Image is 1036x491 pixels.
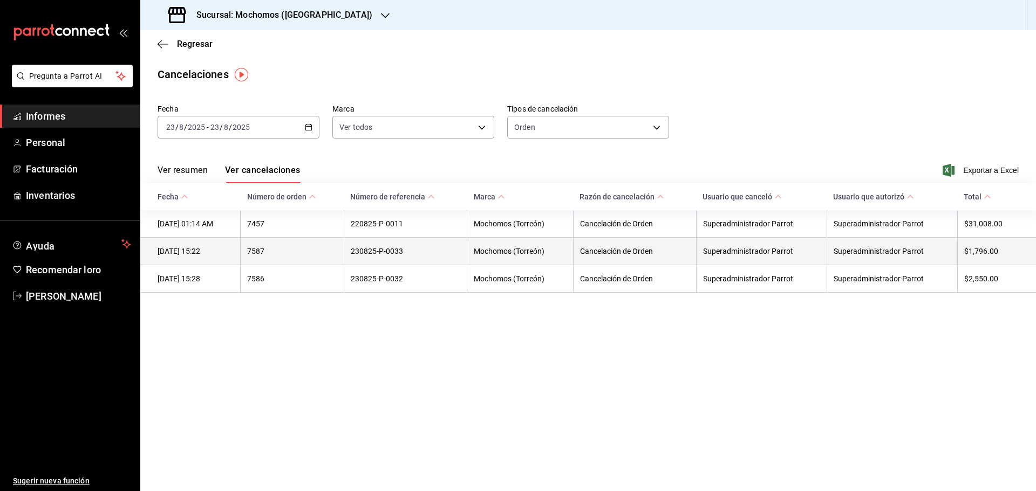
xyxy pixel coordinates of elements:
[703,192,782,201] span: Usuario que canceló
[26,190,75,201] font: Inventarios
[225,165,301,175] font: Ver cancelaciones
[210,123,220,132] input: --
[26,240,55,252] font: Ayuda
[247,192,316,201] span: Número de orden
[247,275,264,283] font: 7586
[29,72,103,80] font: Pregunta a Parrot AI
[232,123,250,132] input: ----
[8,78,133,89] a: Pregunta a Parrot AI
[834,220,924,229] font: Superadministrador Parrot
[580,247,653,256] font: Cancelación de Orden
[13,476,90,485] font: Sugerir nueva función
[474,192,505,201] span: Marca
[247,220,264,229] font: 7457
[26,291,101,302] font: [PERSON_NAME]
[158,220,213,229] font: [DATE] 01:14 AM
[179,123,184,132] input: --
[187,123,206,132] input: ----
[351,247,403,256] font: 230825-P-0033
[332,105,355,113] font: Marca
[351,275,403,283] font: 230825-P-0032
[945,164,1019,177] button: Exportar a Excel
[703,275,793,283] font: Superadministrador Parrot
[703,247,793,256] font: Superadministrador Parrot
[964,275,998,283] font: $2,550.00
[474,220,544,229] font: Mochomos (Torreón)
[833,193,904,202] font: Usuario que autorizó
[196,10,372,20] font: Sucursal: Mochomos ([GEOGRAPHIC_DATA])
[158,165,208,175] font: Ver resumen
[833,192,914,201] span: Usuario que autorizó
[514,123,535,132] font: Orden
[964,220,1003,229] font: $31,008.00
[964,192,991,201] span: Total
[223,123,229,132] input: --
[158,247,200,256] font: [DATE] 15:22
[350,192,435,201] span: Número de referencia
[235,68,248,81] img: Marcador de información sobre herramientas
[351,220,403,229] font: 220825-P-0011
[580,275,653,283] font: Cancelación de Orden
[229,123,232,132] font: /
[474,247,544,256] font: Mochomos (Torreón)
[166,123,175,132] input: --
[834,275,924,283] font: Superadministrador Parrot
[158,39,213,49] button: Regresar
[834,247,924,256] font: Superadministrador Parrot
[703,220,793,229] font: Superadministrador Parrot
[964,193,982,202] font: Total
[703,193,772,202] font: Usuario que canceló
[474,193,495,202] font: Marca
[26,137,65,148] font: Personal
[26,110,65,122] font: Informes
[963,166,1019,175] font: Exportar a Excel
[12,65,133,87] button: Pregunta a Parrot AI
[158,193,179,202] font: Fecha
[247,247,264,256] font: 7587
[26,163,78,175] font: Facturación
[26,264,101,275] font: Recomendar loro
[158,68,229,81] font: Cancelaciones
[175,123,179,132] font: /
[474,275,544,283] font: Mochomos (Torreón)
[339,123,372,132] font: Ver todos
[158,275,200,283] font: [DATE] 15:28
[158,105,179,113] font: Fecha
[964,247,998,256] font: $1,796.00
[580,220,653,229] font: Cancelación de Orden
[580,193,655,202] font: Razón de cancelación
[207,123,209,132] font: -
[247,193,306,202] font: Número de orden
[119,28,127,37] button: abrir_cajón_menú
[580,192,664,201] span: Razón de cancelación
[220,123,223,132] font: /
[158,164,301,183] div: pestañas de navegación
[184,123,187,132] font: /
[177,39,213,49] font: Regresar
[158,192,188,201] span: Fecha
[507,105,578,113] font: Tipos de cancelación
[350,193,425,202] font: Número de referencia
